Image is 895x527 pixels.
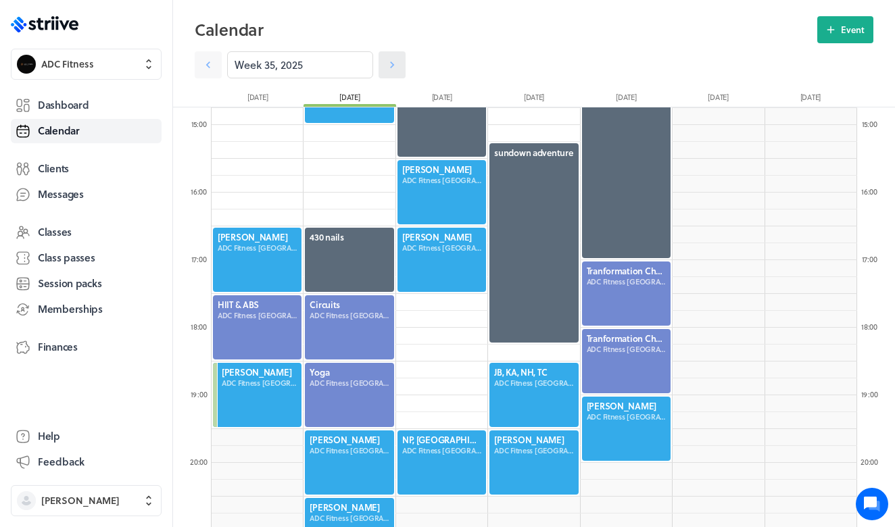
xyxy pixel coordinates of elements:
[11,49,162,80] button: ADC FitnessADC Fitness
[197,186,207,197] span: :00
[38,225,72,239] span: Classes
[20,90,250,133] h2: We're here to help. Ask us anything!
[18,210,252,226] p: Find an answer quickly
[868,186,877,197] span: :00
[38,340,78,354] span: Finances
[41,494,120,507] span: [PERSON_NAME]
[396,92,488,107] div: [DATE]
[765,92,856,107] div: [DATE]
[841,24,865,36] span: Event
[11,157,162,181] a: Clients
[38,98,89,112] span: Dashboard
[38,161,69,176] span: Clients
[856,457,883,467] div: 20
[11,297,162,322] a: Memberships
[185,457,212,467] div: 20
[11,424,162,449] a: Help
[195,16,817,43] h2: Calendar
[38,276,101,291] span: Session packs
[185,254,212,264] div: 17
[11,93,162,118] a: Dashboard
[869,456,878,468] span: :00
[856,254,883,264] div: 17
[11,182,162,207] a: Messages
[488,92,580,107] div: [DATE]
[198,456,208,468] span: :00
[856,389,883,399] div: 19
[672,92,764,107] div: [DATE]
[185,389,212,399] div: 19
[11,246,162,270] a: Class passes
[11,119,162,143] a: Calendar
[227,51,373,78] input: YYYY-M-D
[185,119,212,129] div: 15
[304,92,395,107] div: [DATE]
[38,124,80,138] span: Calendar
[856,186,883,197] div: 16
[11,450,162,474] button: Feedback
[39,232,241,259] input: Search articles
[868,321,877,332] span: :00
[41,57,94,71] span: ADC Fitness
[38,455,84,469] span: Feedback
[856,488,888,520] iframe: gist-messenger-bubble-iframe
[867,253,877,265] span: :00
[11,335,162,359] a: Finances
[197,388,207,400] span: :00
[197,253,206,265] span: :00
[20,66,250,87] h1: Hi [PERSON_NAME]
[580,92,672,107] div: [DATE]
[197,118,206,130] span: :00
[11,272,162,296] a: Session packs
[817,16,873,43] button: Event
[856,322,883,332] div: 18
[856,119,883,129] div: 15
[867,118,877,130] span: :00
[38,302,103,316] span: Memberships
[21,157,249,184] button: New conversation
[38,251,95,265] span: Class passes
[212,92,304,107] div: [DATE]
[11,220,162,245] a: Classes
[185,186,212,197] div: 16
[868,388,877,400] span: :00
[17,55,36,74] img: ADC Fitness
[11,485,162,516] button: [PERSON_NAME]
[197,321,207,332] span: :00
[87,166,162,176] span: New conversation
[185,322,212,332] div: 18
[38,187,84,201] span: Messages
[38,429,60,443] span: Help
